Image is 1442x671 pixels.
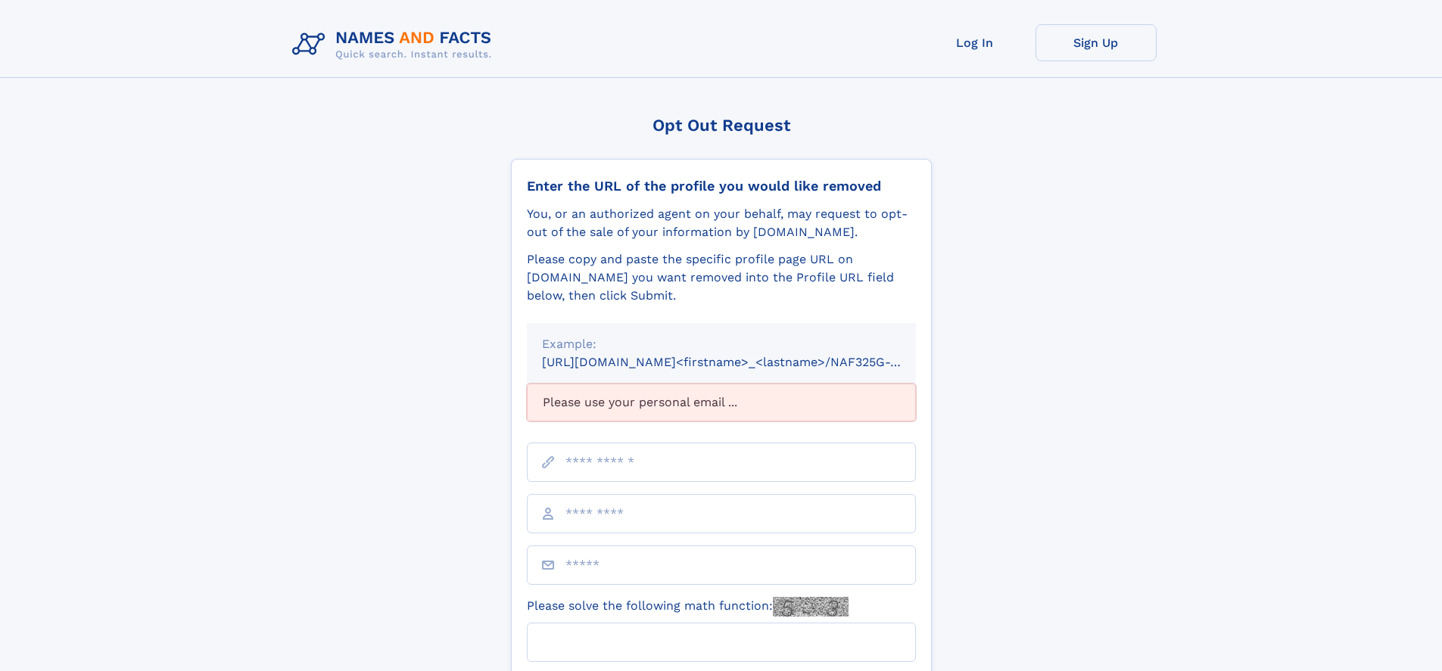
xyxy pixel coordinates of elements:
a: Log In [914,24,1036,61]
div: Example: [542,335,901,353]
label: Please solve the following math function: [527,597,849,617]
div: You, or an authorized agent on your behalf, may request to opt-out of the sale of your informatio... [527,205,916,241]
div: Enter the URL of the profile you would like removed [527,178,916,194]
div: Please use your personal email ... [527,384,916,421]
div: Opt Out Request [511,116,932,135]
a: Sign Up [1036,24,1157,61]
small: [URL][DOMAIN_NAME]<firstname>_<lastname>/NAF325G-xxxxxxxx [542,355,945,369]
img: Logo Names and Facts [286,24,504,65]
div: Please copy and paste the specific profile page URL on [DOMAIN_NAME] you want removed into the Pr... [527,250,916,305]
